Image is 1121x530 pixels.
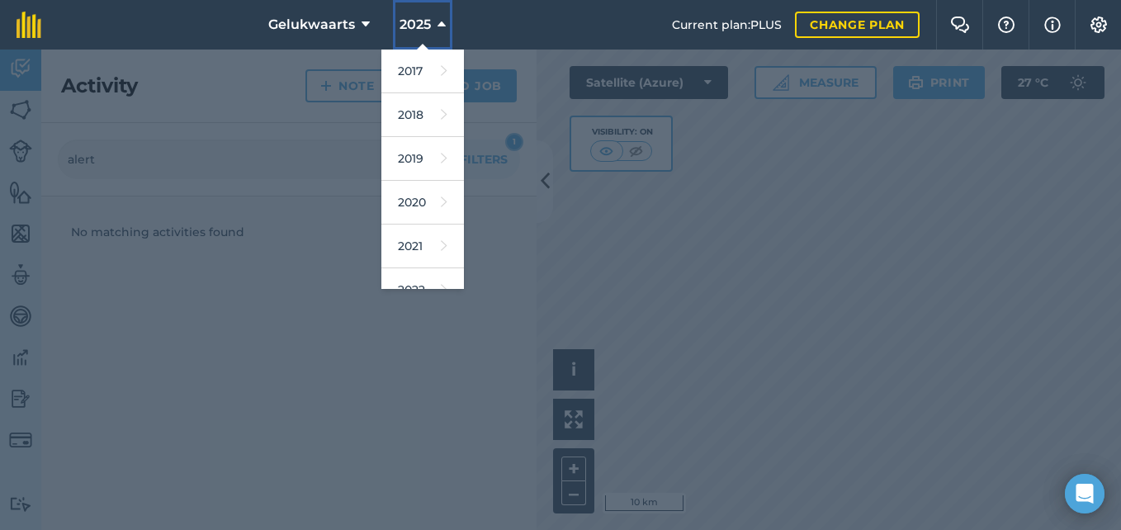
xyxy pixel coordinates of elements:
img: A cog icon [1089,17,1109,33]
img: A question mark icon [996,17,1016,33]
a: 2017 [381,50,464,93]
img: fieldmargin Logo [17,12,41,38]
a: Change plan [795,12,920,38]
span: Current plan : PLUS [672,16,782,34]
a: 2018 [381,93,464,137]
img: Two speech bubbles overlapping with the left bubble in the forefront [950,17,970,33]
div: Open Intercom Messenger [1065,474,1104,513]
span: 2025 [400,15,431,35]
a: 2020 [381,181,464,225]
a: 2019 [381,137,464,181]
img: svg+xml;base64,PHN2ZyB4bWxucz0iaHR0cDovL3d3dy53My5vcmcvMjAwMC9zdmciIHdpZHRoPSIxNyIgaGVpZ2h0PSIxNy... [1044,15,1061,35]
a: 2022 [381,268,464,312]
span: Gelukwaarts [268,15,355,35]
a: 2021 [381,225,464,268]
